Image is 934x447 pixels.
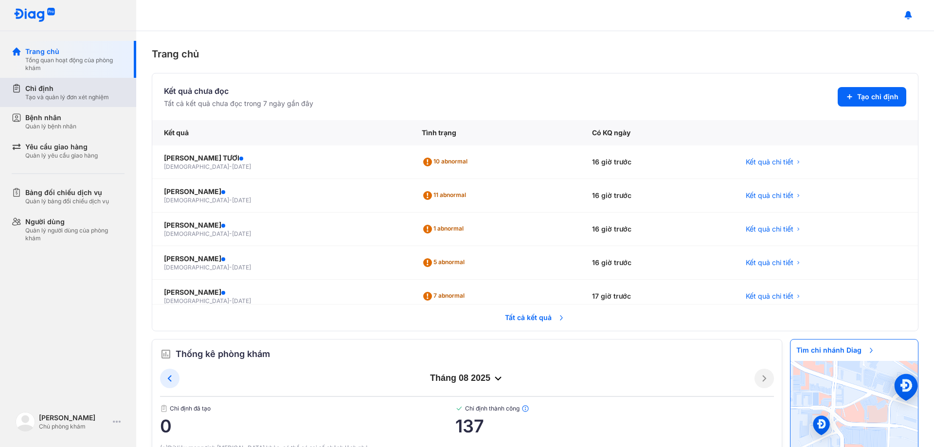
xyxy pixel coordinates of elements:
span: Tạo chỉ định [857,92,898,102]
span: - [229,297,232,304]
div: [PERSON_NAME] [39,413,109,423]
img: logo [14,8,55,23]
span: - [229,163,232,170]
span: - [229,264,232,271]
div: 11 abnormal [422,188,470,203]
div: 10 abnormal [422,154,471,170]
div: Kết quả [152,120,410,145]
div: [PERSON_NAME] [164,187,398,197]
div: [PERSON_NAME] [164,287,398,297]
div: Quản lý yêu cầu giao hàng [25,152,98,160]
div: Quản lý bảng đối chiếu dịch vụ [25,197,109,205]
div: Bảng đối chiếu dịch vụ [25,188,109,197]
div: 5 abnormal [422,255,468,270]
img: document.50c4cfd0.svg [160,405,168,412]
img: checked-green.01cc79e0.svg [455,405,463,412]
span: [DEMOGRAPHIC_DATA] [164,230,229,237]
img: order.5a6da16c.svg [160,348,172,360]
span: Tìm chi nhánh Diag [790,340,881,361]
div: 16 giờ trước [580,246,734,280]
span: Kết quả chi tiết [746,191,793,200]
div: Chủ phòng khám [39,423,109,430]
div: Quản lý bệnh nhân [25,123,76,130]
button: Tạo chỉ định [838,87,906,107]
div: Yêu cầu giao hàng [25,142,98,152]
div: 16 giờ trước [580,145,734,179]
div: Tạo và quản lý đơn xét nghiệm [25,93,109,101]
span: Kết quả chi tiết [746,224,793,234]
span: 137 [455,416,774,436]
span: [DATE] [232,264,251,271]
img: info.7e716105.svg [521,405,529,412]
div: [PERSON_NAME] TƯƠI [164,153,398,163]
div: Tất cả kết quả chưa đọc trong 7 ngày gần đây [164,99,313,108]
span: 0 [160,416,455,436]
span: - [229,230,232,237]
span: [DEMOGRAPHIC_DATA] [164,163,229,170]
div: Chỉ định [25,84,109,93]
div: Kết quả chưa đọc [164,85,313,97]
div: [PERSON_NAME] [164,220,398,230]
span: [DATE] [232,230,251,237]
span: Kết quả chi tiết [746,291,793,301]
div: Tổng quan hoạt động của phòng khám [25,56,125,72]
span: Thống kê phòng khám [176,347,270,361]
div: Tình trạng [410,120,580,145]
div: 1 abnormal [422,221,467,237]
div: 17 giờ trước [580,280,734,313]
span: Kết quả chi tiết [746,157,793,167]
span: [DATE] [232,297,251,304]
div: tháng 08 2025 [180,373,754,384]
img: logo [16,412,35,431]
div: 16 giờ trước [580,213,734,246]
span: [DEMOGRAPHIC_DATA] [164,264,229,271]
span: [DEMOGRAPHIC_DATA] [164,297,229,304]
div: Bệnh nhân [25,113,76,123]
div: [PERSON_NAME] [164,254,398,264]
div: Trang chủ [25,47,125,56]
div: Có KQ ngày [580,120,734,145]
div: Trang chủ [152,47,918,61]
span: Kết quả chi tiết [746,258,793,268]
span: [DATE] [232,163,251,170]
span: Chỉ định thành công [455,405,774,412]
div: Quản lý người dùng của phòng khám [25,227,125,242]
div: Người dùng [25,217,125,227]
span: Chỉ định đã tạo [160,405,455,412]
span: [DATE] [232,197,251,204]
span: [DEMOGRAPHIC_DATA] [164,197,229,204]
span: - [229,197,232,204]
div: 7 abnormal [422,288,468,304]
div: 16 giờ trước [580,179,734,213]
span: Tất cả kết quả [499,307,571,328]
